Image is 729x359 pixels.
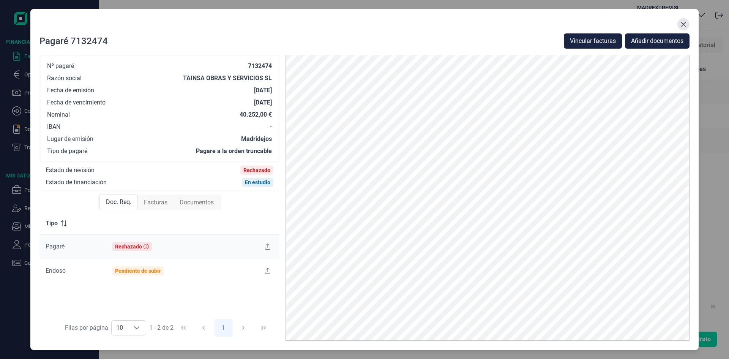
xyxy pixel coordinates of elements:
[39,35,108,47] div: Pagaré 7132474
[677,18,690,30] button: Close
[144,198,167,207] span: Facturas
[243,167,270,173] div: Rechazado
[248,62,272,70] div: 7132474
[47,87,94,94] div: Fecha de emisión
[631,36,683,46] span: Añadir documentos
[138,195,174,210] div: Facturas
[106,198,131,207] span: Doc. Req.
[46,219,58,228] span: Tipo
[47,99,106,106] div: Fecha de vencimiento
[47,147,87,155] div: Tipo de pagaré
[254,87,272,94] div: [DATE]
[180,198,214,207] span: Documentos
[47,62,74,70] div: Nº pagaré
[241,135,272,143] div: Madridejos
[47,135,93,143] div: Lugar de emisión
[174,195,220,210] div: Documentos
[99,194,138,210] div: Doc. Req.
[174,319,193,337] button: First Page
[254,319,273,337] button: Last Page
[115,244,142,250] div: Rechazado
[115,268,161,274] div: Pendiente de subir
[215,319,233,337] button: Page 1
[625,33,690,49] button: Añadir documentos
[240,111,272,119] div: 40.252,00 €
[149,325,174,331] span: 1 - 2 de 2
[254,99,272,106] div: [DATE]
[46,179,107,186] div: Estado de financiación
[194,319,213,337] button: Previous Page
[270,123,272,131] div: -
[245,179,270,185] div: En estudio
[47,123,60,131] div: IBAN
[47,111,70,119] div: Nominal
[196,147,272,155] div: Pagare a la orden truncable
[564,33,622,49] button: Vincular facturas
[128,321,146,335] div: Choose
[46,166,95,174] div: Estado de revisión
[112,321,128,335] span: 10
[183,74,272,82] div: TAINSA OBRAS Y SERVICIOS SL
[46,243,65,250] span: Pagaré
[286,55,690,341] img: PDF Viewer
[65,323,108,332] div: Filas por página
[234,319,252,337] button: Next Page
[46,267,66,274] span: Endoso
[47,74,82,82] div: Razón social
[570,36,616,46] span: Vincular facturas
